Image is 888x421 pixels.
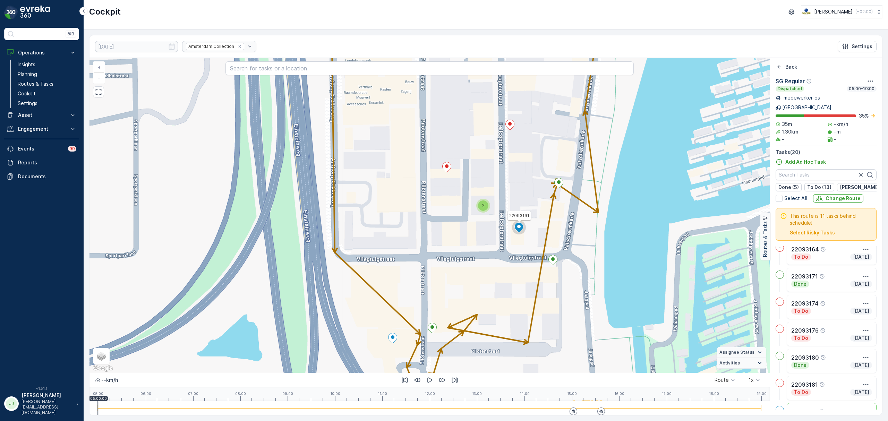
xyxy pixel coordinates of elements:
p: 22093180 [791,353,819,362]
a: Documents [4,170,79,183]
div: Help Tooltip Icon [819,382,825,387]
p: 13:00 [472,392,482,396]
p: Done (5) [778,184,799,191]
span: Activities [719,360,740,366]
p: 22093171 [791,272,818,281]
p: [DATE] [852,389,870,396]
p: - [779,380,781,386]
div: Help Tooltip Icon [819,274,825,279]
p: [PERSON_NAME][EMAIL_ADDRESS][DOMAIN_NAME] [22,399,73,415]
div: Route [715,377,729,383]
p: Tasks ( 20 ) [776,149,877,156]
p: - [782,136,784,143]
p: -- km/h [101,377,118,384]
p: 35 % [859,112,869,119]
button: Change Route [813,194,863,203]
p: To Do [793,389,809,396]
p: - [779,272,781,277]
a: Cockpit [15,89,79,98]
button: Engagement [4,122,79,136]
button: Operations [4,46,79,60]
img: logo [4,6,18,19]
p: Settings [18,100,37,107]
p: 12:00 [425,392,435,396]
p: Routes & Tasks [762,222,769,257]
a: Events99 [4,142,79,156]
button: To Do (13) [804,183,834,191]
span: 2 [482,203,485,208]
p: - [779,326,781,332]
p: 22093164 [791,245,819,254]
p: Select All [784,195,808,202]
p: 22093191 [791,407,818,416]
p: [PERSON_NAME] [814,8,853,15]
p: 06:00 [140,392,151,396]
div: Help Tooltip Icon [820,328,826,333]
p: To Do [793,254,809,260]
a: Add Ad Hoc Task [776,158,826,165]
p: [PERSON_NAME] (2) [840,184,887,191]
p: To Do [793,335,809,342]
p: Documents [18,173,76,180]
div: Help Tooltip Icon [819,409,825,414]
input: Search Tasks [776,169,877,180]
a: Open this area in Google Maps (opens a new window) [91,364,114,373]
p: 17:00 [662,392,672,396]
button: Settings [838,41,877,52]
a: Planning [15,69,79,79]
a: Reports [4,156,79,170]
a: Layers [94,349,109,364]
summary: Assignee Status [717,347,766,358]
p: Asset [18,112,65,119]
p: Routes & Tasks [18,80,53,87]
p: - [834,136,836,143]
input: Search for tasks or a location [225,61,634,75]
a: Insights [15,60,79,69]
p: 15:00 [567,392,577,396]
p: Settings [852,43,872,50]
p: 08:00 [235,392,246,396]
span: This route is 11 tasks behind schedule! [790,213,872,226]
div: Help Tooltip Icon [820,247,826,252]
p: [DATE] [852,254,870,260]
p: ⌘B [67,31,74,37]
a: Routes & Tasks [15,79,79,89]
p: Back [785,63,797,70]
p: Planning [18,71,37,78]
div: 1x [749,377,754,383]
p: 1.30km [782,128,799,135]
span: v 1.51.1 [4,386,79,390]
p: - [779,353,781,359]
p: To Do (13) [807,184,831,191]
button: [PERSON_NAME](+02:00) [801,6,882,18]
p: 22093176 [791,326,819,335]
p: 35m [782,121,792,128]
button: Select Risky Tasks [790,229,835,236]
p: 05:00 [93,392,103,396]
p: Change Route [826,195,861,202]
p: Cockpit [18,90,36,97]
div: 2 [476,199,490,213]
p: Engagement [18,126,65,132]
p: 14:00 [520,392,530,396]
div: Help Tooltip Icon [820,301,826,306]
p: Done [793,281,807,287]
p: - [779,407,781,413]
p: 05:00:00 [90,396,107,401]
p: Events [18,145,64,152]
div: Help Tooltip Icon [806,78,812,84]
p: 09:00 [282,392,293,396]
p: [GEOGRAPHIC_DATA] [782,104,831,111]
p: Operations [18,49,65,56]
span: Assignee Status [719,350,754,355]
p: - [779,245,781,250]
p: ( +02:00 ) [855,9,873,15]
a: Zoom Out [94,72,104,83]
button: Done (5) [776,183,802,191]
p: [DATE] [852,281,870,287]
span: − [97,75,101,80]
a: Settings [15,98,79,108]
img: logo_dark-DEwI_e13.png [20,6,50,19]
p: Insights [18,61,35,68]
